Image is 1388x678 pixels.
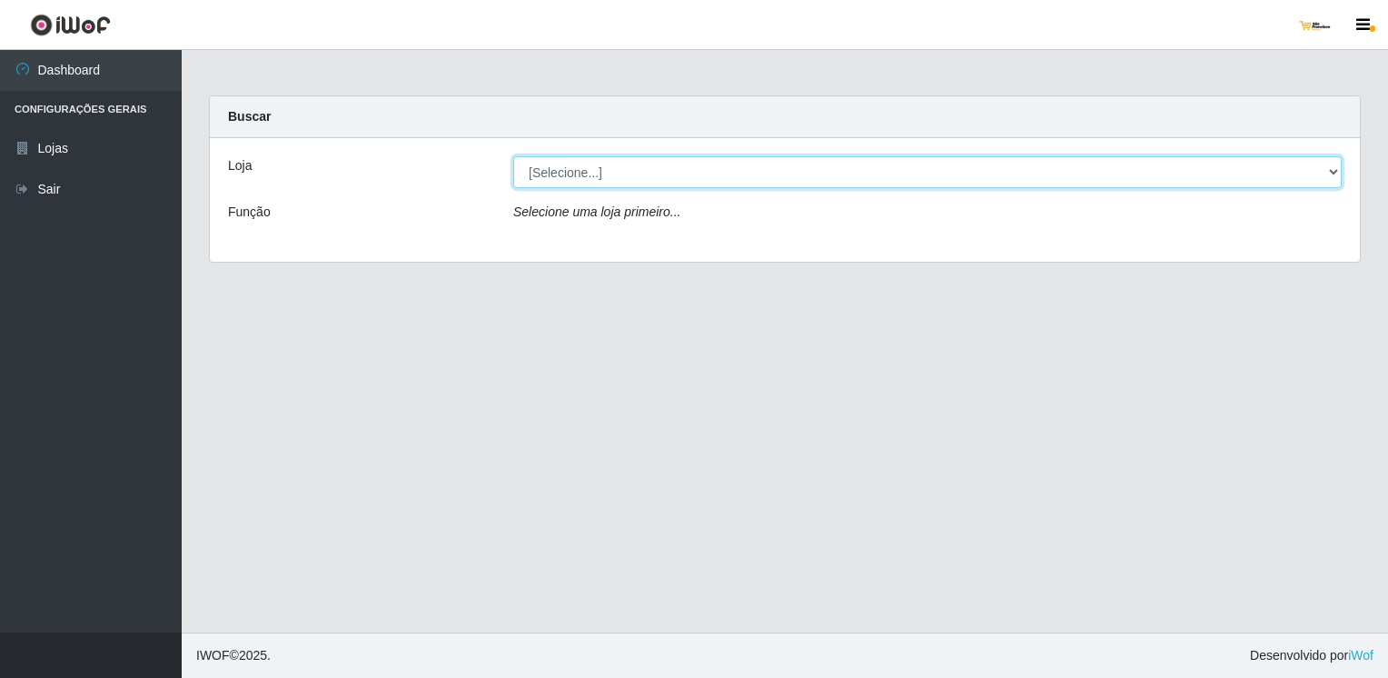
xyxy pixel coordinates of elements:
[228,109,271,124] strong: Buscar
[1348,648,1373,663] a: iWof
[1250,646,1373,665] span: Desenvolvido por
[513,204,680,219] i: Selecione uma loja primeiro...
[196,646,271,665] span: © 2025 .
[30,14,111,36] img: CoreUI Logo
[196,648,230,663] span: IWOF
[228,156,252,175] label: Loja
[228,203,271,222] label: Função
